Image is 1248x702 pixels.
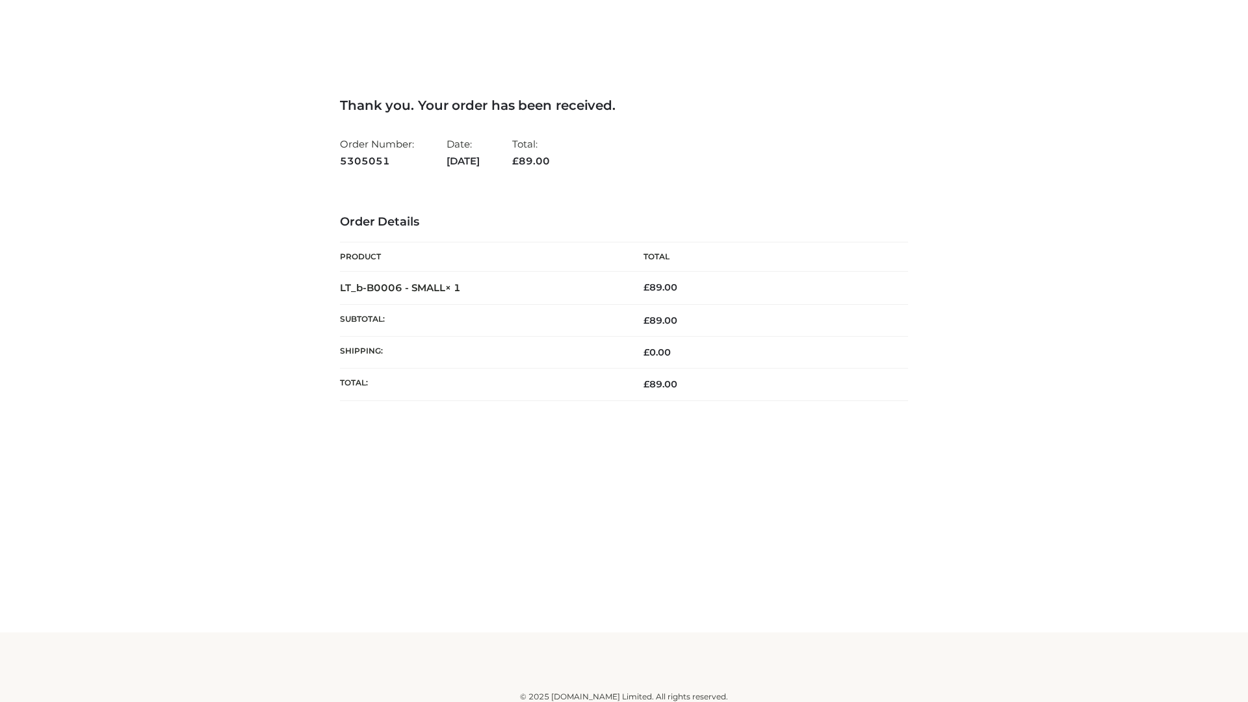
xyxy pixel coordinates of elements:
[643,281,677,293] bdi: 89.00
[445,281,461,294] strong: × 1
[643,378,649,390] span: £
[643,346,671,358] bdi: 0.00
[512,155,519,167] span: £
[340,215,908,229] h3: Order Details
[340,281,461,294] strong: LT_b-B0006 - SMALL
[340,97,908,113] h3: Thank you. Your order has been received.
[643,315,649,326] span: £
[340,242,624,272] th: Product
[447,133,480,172] li: Date:
[447,153,480,170] strong: [DATE]
[340,369,624,400] th: Total:
[624,242,908,272] th: Total
[340,153,414,170] strong: 5305051
[340,337,624,369] th: Shipping:
[512,155,550,167] span: 89.00
[643,346,649,358] span: £
[340,304,624,336] th: Subtotal:
[643,281,649,293] span: £
[512,133,550,172] li: Total:
[643,378,677,390] span: 89.00
[643,315,677,326] span: 89.00
[340,133,414,172] li: Order Number:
